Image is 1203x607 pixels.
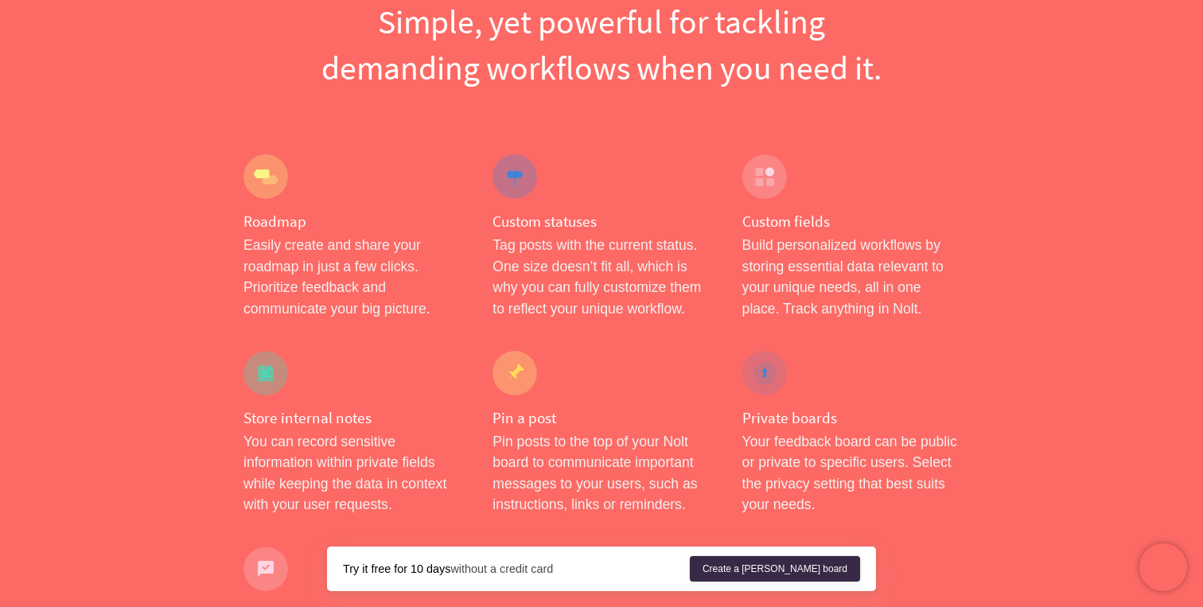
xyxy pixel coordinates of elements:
[243,408,461,428] h4: Store internal notes
[243,212,461,232] h4: Roadmap
[343,561,690,577] div: without a credit card
[492,431,710,516] p: Pin posts to the top of your Nolt board to communicate important messages to your users, such as ...
[492,212,710,232] h4: Custom statuses
[1139,543,1187,591] iframe: Chatra live chat
[492,235,710,319] p: Tag posts with the current status. One size doesn’t fit all, which is why you can fully customize...
[243,235,461,319] p: Easily create and share your roadmap in just a few clicks. Prioritize feedback and communicate yo...
[742,408,960,428] h4: Private boards
[742,212,960,232] h4: Custom fields
[492,408,710,428] h4: Pin a post
[343,562,450,575] strong: Try it free for 10 days
[742,235,960,319] p: Build personalized workflows by storing essential data relevant to your unique needs, all in one ...
[690,556,860,582] a: Create a [PERSON_NAME] board
[243,431,461,516] p: You can record sensitive information within private fields while keeping the data in context with...
[742,431,960,516] p: Your feedback board can be public or private to specific users. Select the privacy setting that b...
